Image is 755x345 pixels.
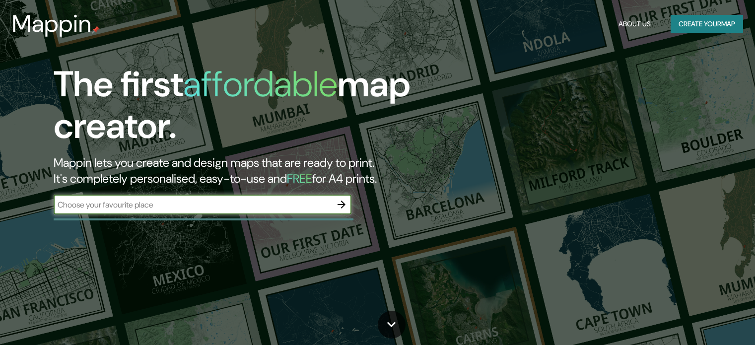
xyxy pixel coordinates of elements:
img: mappin-pin [92,26,100,34]
input: Choose your favourite place [54,199,332,210]
button: Create yourmap [671,15,743,33]
h3: Mappin [12,10,92,38]
h1: affordable [183,61,338,107]
h5: FREE [287,171,312,186]
h1: The first map creator. [54,64,431,155]
h2: Mappin lets you create and design maps that are ready to print. It's completely personalised, eas... [54,155,431,187]
button: About Us [615,15,655,33]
